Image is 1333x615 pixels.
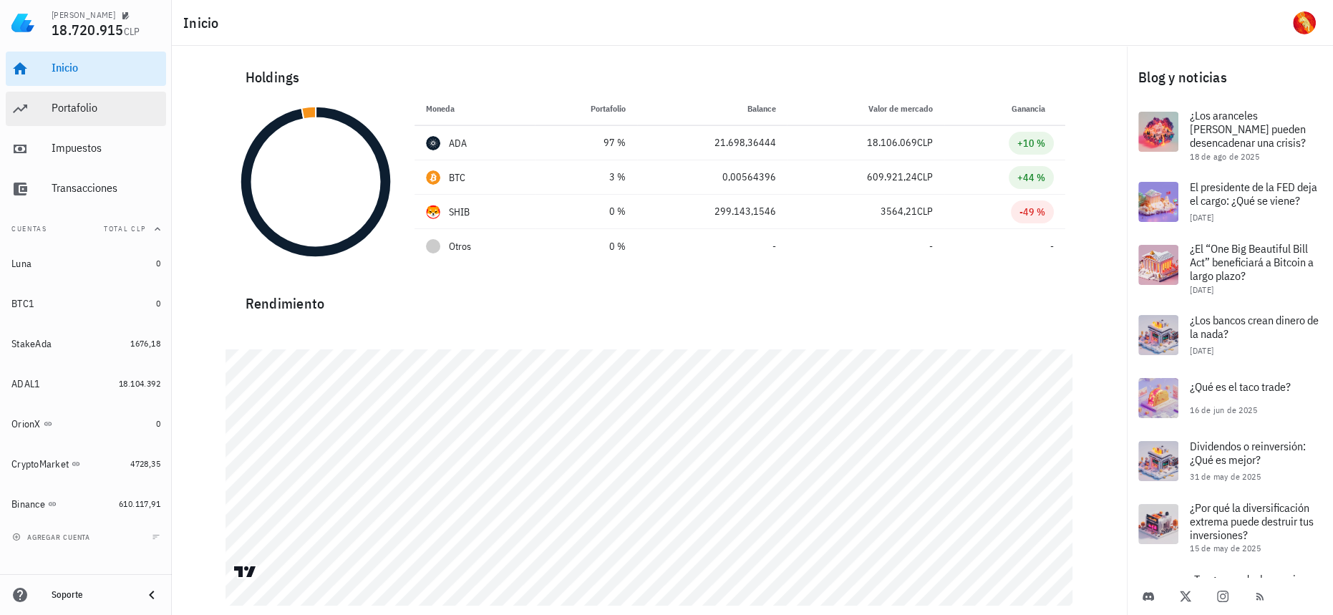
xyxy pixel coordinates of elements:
[52,181,160,195] div: Transacciones
[1127,100,1333,170] a: ¿Los aranceles [PERSON_NAME] pueden desencadenar una crisis? 18 de ago de 2025
[6,212,166,246] button: CuentasTotal CLP
[130,458,160,469] span: 4728,35
[183,11,225,34] h1: Inicio
[156,298,160,309] span: 0
[1190,151,1259,162] span: 18 de ago de 2025
[426,136,440,150] div: ADA-icon
[1190,405,1257,415] span: 16 de jun de 2025
[649,135,775,150] div: 21.698,36444
[546,204,626,219] div: 0 %
[449,239,471,254] span: Otros
[1190,108,1306,150] span: ¿Los aranceles [PERSON_NAME] pueden desencadenar una crisis?
[11,418,41,430] div: OrionX
[426,205,440,219] div: SHIB-icon
[1190,241,1314,283] span: ¿El “One Big Beautiful Bill Act” beneficiará a Bitcoin a largo plazo?
[546,239,626,254] div: 0 %
[6,447,166,481] a: CryptoMarket 4728,35
[104,224,146,233] span: Total CLP
[15,533,90,542] span: agregar cuenta
[6,286,166,321] a: BTC1 0
[917,136,933,149] span: CLP
[6,407,166,441] a: OrionX 0
[11,298,34,310] div: BTC1
[119,498,160,509] span: 610.117,91
[649,170,775,185] div: 0,00564396
[1190,379,1291,394] span: ¿Qué es el taco trade?
[449,205,470,219] div: SHIB
[1190,543,1261,553] span: 15 de may de 2025
[6,132,166,166] a: Impuestos
[637,92,787,126] th: Balance
[1190,471,1261,482] span: 31 de may de 2025
[119,378,160,389] span: 18.104.392
[1190,284,1213,295] span: [DATE]
[1190,313,1319,341] span: ¿Los bancos crean dinero de la nada?
[1019,205,1045,219] div: -49 %
[649,204,775,219] div: 299.143,1546
[52,589,132,601] div: Soporte
[52,141,160,155] div: Impuestos
[6,367,166,401] a: ADAL1 18.104.392
[156,418,160,429] span: 0
[772,240,775,253] span: -
[6,52,166,86] a: Inicio
[867,170,917,183] span: 609.921,24
[9,530,97,544] button: agregar cuenta
[11,378,40,390] div: ADAL1
[415,92,535,126] th: Moneda
[1190,212,1213,223] span: [DATE]
[1190,180,1317,208] span: El presidente de la FED deja el cargo: ¿Qué se viene?
[1127,54,1333,100] div: Blog y noticias
[11,11,34,34] img: LedgiFi
[1293,11,1316,34] div: avatar
[6,487,166,521] a: Binance 610.117,91
[124,25,140,38] span: CLP
[11,498,45,510] div: Binance
[1127,233,1333,304] a: ¿El “One Big Beautiful Bill Act” beneficiará a Bitcoin a largo plazo? [DATE]
[233,565,258,578] a: Charting by TradingView
[156,258,160,268] span: 0
[1017,170,1045,185] div: +44 %
[52,61,160,74] div: Inicio
[11,258,31,270] div: Luna
[426,170,440,185] div: BTC-icon
[52,9,115,21] div: [PERSON_NAME]
[1012,103,1054,114] span: Ganancia
[1127,430,1333,493] a: Dividendos o reinversión: ¿Qué es mejor? 31 de may de 2025
[6,92,166,126] a: Portafolio
[535,92,638,126] th: Portafolio
[867,136,917,149] span: 18.106.069
[1127,493,1333,563] a: ¿Por qué la diversificación extrema puede destruir tus inversiones? 15 de may de 2025
[1127,170,1333,233] a: El presidente de la FED deja el cargo: ¿Qué se viene? [DATE]
[234,281,1065,315] div: Rendimiento
[1017,136,1045,150] div: +10 %
[11,338,52,350] div: StakeAda
[449,170,466,185] div: BTC
[881,205,917,218] span: 3564,21
[1127,367,1333,430] a: ¿Qué es el taco trade? 16 de jun de 2025
[787,92,944,126] th: Valor de mercado
[1190,500,1314,542] span: ¿Por qué la diversificación extrema puede destruir tus inversiones?
[917,170,933,183] span: CLP
[929,240,933,253] span: -
[1190,439,1306,467] span: Dividendos o reinversión: ¿Qué es mejor?
[546,135,626,150] div: 97 %
[52,101,160,115] div: Portafolio
[1127,304,1333,367] a: ¿Los bancos crean dinero de la nada? [DATE]
[1050,240,1054,253] span: -
[6,172,166,206] a: Transacciones
[234,54,1065,100] div: Holdings
[6,326,166,361] a: StakeAda 1676,18
[130,338,160,349] span: 1676,18
[11,458,69,470] div: CryptoMarket
[449,136,467,150] div: ADA
[52,20,124,39] span: 18.720.915
[1190,345,1213,356] span: [DATE]
[6,246,166,281] a: Luna 0
[917,205,933,218] span: CLP
[546,170,626,185] div: 3 %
